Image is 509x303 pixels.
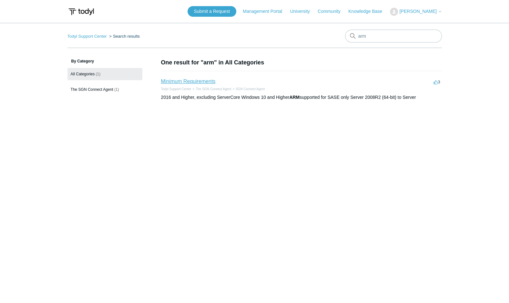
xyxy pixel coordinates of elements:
span: 3 [433,80,440,84]
a: SGN Connect Agent [236,87,265,91]
a: The SGN Connect Agent [196,87,231,91]
img: Todyl Support Center Help Center home page [67,6,95,18]
em: ARM [289,95,300,100]
a: Todyl Support Center [67,34,107,39]
li: The SGN Connect Agent [191,87,231,91]
input: Search [345,30,442,43]
span: All Categories [71,72,95,76]
button: [PERSON_NAME] [390,8,442,16]
a: The SGN Connect Agent (1) [67,83,142,96]
li: Todyl Support Center [161,87,191,91]
a: Submit a Request [188,6,236,17]
span: (1) [96,72,101,76]
a: University [290,8,316,15]
a: Knowledge Base [348,8,389,15]
li: SGN Connect Agent [231,87,265,91]
a: Management Portal [243,8,289,15]
div: 2016 and Higher, excluding ServerCore Windows 10 and Higher supported for SASE only Server 2008R2... [161,94,442,101]
span: The SGN Connect Agent [71,87,113,92]
h3: By Category [67,58,142,64]
li: Search results [108,34,140,39]
h1: One result for "arm" in All Categories [161,58,442,67]
a: All Categories (1) [67,68,142,80]
span: [PERSON_NAME] [399,9,436,14]
span: (1) [114,87,119,92]
a: Community [318,8,347,15]
a: Todyl Support Center [161,87,191,91]
a: Minimum Requirements [161,79,216,84]
li: Todyl Support Center [67,34,108,39]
